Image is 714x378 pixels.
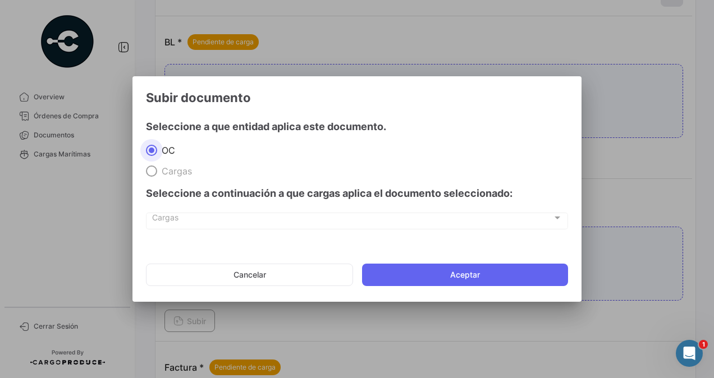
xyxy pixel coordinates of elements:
h3: Subir documento [146,90,568,105]
span: Cargas [157,165,192,177]
button: Cancelar [146,264,353,286]
iframe: Intercom live chat [676,340,703,367]
span: OC [157,145,175,156]
h4: Seleccione a continuación a que cargas aplica el documento seleccionado: [146,186,568,201]
span: 1 [699,340,708,349]
h4: Seleccione a que entidad aplica este documento. [146,119,386,135]
span: Cargas [152,215,552,225]
button: Aceptar [362,264,568,286]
